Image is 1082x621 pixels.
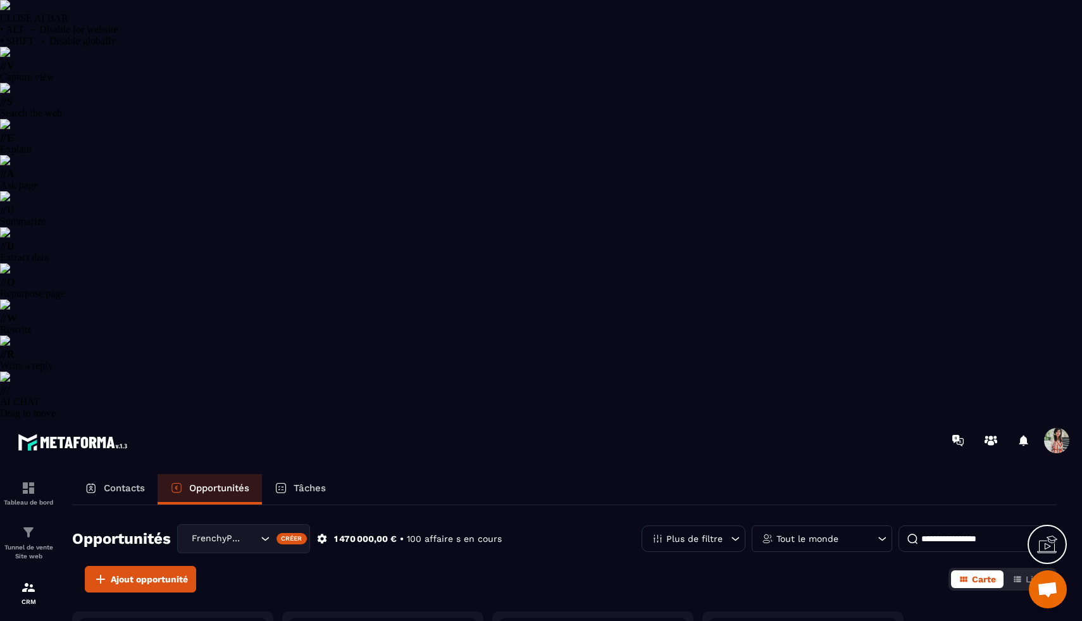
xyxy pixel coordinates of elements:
[21,580,36,595] img: formation
[951,570,1004,588] button: Carte
[262,474,339,505] a: Tâches
[104,482,145,494] p: Contacts
[245,532,258,546] input: Search for option
[72,526,171,551] h2: Opportunités
[1026,574,1047,584] span: Liste
[294,482,326,494] p: Tâches
[407,533,502,545] p: 100 affaire s en cours
[1005,570,1054,588] button: Liste
[3,598,54,605] p: CRM
[400,533,404,545] p: •
[177,524,310,553] div: Search for option
[18,430,132,454] img: logo
[189,532,245,546] span: FrenchyPartners
[334,533,397,545] p: 1 470 000,00 €
[111,573,188,586] span: Ajout opportunité
[21,525,36,540] img: formation
[277,533,308,544] div: Créer
[3,499,54,506] p: Tableau de bord
[1029,570,1067,608] div: Ouvrir le chat
[189,482,249,494] p: Opportunités
[158,474,262,505] a: Opportunités
[666,534,723,543] p: Plus de filtre
[21,480,36,496] img: formation
[776,534,838,543] p: Tout le monde
[3,471,54,515] a: formationformationTableau de bord
[72,474,158,505] a: Contacts
[972,574,996,584] span: Carte
[3,570,54,615] a: formationformationCRM
[3,543,54,561] p: Tunnel de vente Site web
[85,566,196,593] button: Ajout opportunité
[3,515,54,570] a: formationformationTunnel de vente Site web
